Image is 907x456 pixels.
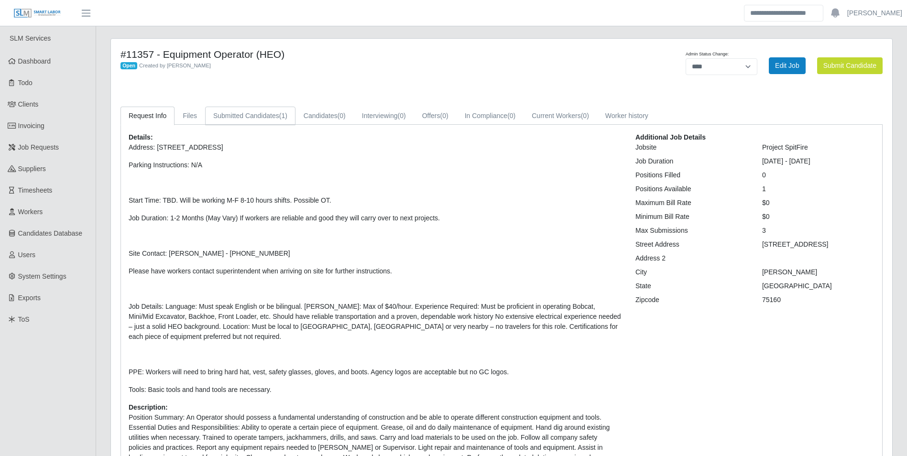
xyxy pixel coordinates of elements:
span: ToS [18,315,30,323]
p: Please have workers contact superintendent when arriving on site for further instructions. [129,266,621,276]
a: Files [175,107,205,125]
div: $0 [755,198,882,208]
div: Street Address [628,239,755,250]
a: Candidates [295,107,354,125]
span: Users [18,251,36,259]
div: Project SpitFire [755,142,882,152]
a: In Compliance [457,107,524,125]
label: Admin Status Change: [686,51,729,58]
span: Suppliers [18,165,46,173]
span: Open [120,62,137,70]
p: Site Contact: [PERSON_NAME] - [PHONE_NUMBER] [129,249,621,259]
p: Job Duration: 1-2 Months (May Vary) If workers are reliable and good they will carry over to next... [129,213,621,223]
div: [DATE] - [DATE] [755,156,882,166]
a: Offers [414,107,457,125]
img: SLM Logo [13,8,61,19]
div: Job Duration [628,156,755,166]
div: [STREET_ADDRESS] [755,239,882,250]
span: Todo [18,79,33,87]
a: Current Workers [524,107,597,125]
a: Request Info [120,107,175,125]
div: Positions Filled [628,170,755,180]
span: (0) [507,112,515,119]
span: Workers [18,208,43,216]
span: Dashboard [18,57,51,65]
div: [PERSON_NAME] [755,267,882,277]
div: Maximum Bill Rate [628,198,755,208]
div: Zipcode [628,295,755,305]
div: 75160 [755,295,882,305]
span: Job Requests [18,143,59,151]
div: 0 [755,170,882,180]
span: Exports [18,294,41,302]
div: 1 [755,184,882,194]
span: System Settings [18,272,66,280]
p: Job Details: Language: Must speak English or be bilingual. [PERSON_NAME]: Max of $40/hour. Experi... [129,302,621,342]
span: Timesheets [18,186,53,194]
div: Address 2 [628,253,755,263]
input: Search [744,5,823,22]
a: Edit Job [769,57,806,74]
div: 3 [755,226,882,236]
p: Parking Instructions: N/A [129,160,621,170]
span: (0) [440,112,448,119]
div: State [628,281,755,291]
p: Start Time: TBD. Will be working M-F 8-10 hours shifts. Possible OT. [129,195,621,206]
a: Submitted Candidates [205,107,295,125]
b: Additional Job Details [635,133,706,141]
div: [GEOGRAPHIC_DATA] [755,281,882,291]
b: Description: [129,403,168,411]
p: Address: [STREET_ADDRESS] [129,142,621,152]
div: $0 [755,212,882,222]
span: (0) [581,112,589,119]
span: (0) [338,112,346,119]
span: (1) [279,112,287,119]
span: SLM Services [10,34,51,42]
button: Submit Candidate [817,57,883,74]
b: Details: [129,133,153,141]
span: (0) [398,112,406,119]
span: Clients [18,100,39,108]
div: Minimum Bill Rate [628,212,755,222]
div: Max Submissions [628,226,755,236]
a: [PERSON_NAME] [847,8,902,18]
span: Created by [PERSON_NAME] [139,63,211,68]
p: PPE: Workers will need to bring hard hat, vest, safety glasses, gloves, and boots. Agency logos a... [129,367,621,377]
a: Interviewing [354,107,414,125]
div: Jobsite [628,142,755,152]
span: Invoicing [18,122,44,130]
a: Worker history [597,107,656,125]
div: City [628,267,755,277]
span: Candidates Database [18,229,83,237]
p: Tools: Basic tools and hand tools are necessary. [129,385,621,395]
h4: #11357 - Equipment Operator (HEO) [120,48,559,60]
div: Positions Available [628,184,755,194]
